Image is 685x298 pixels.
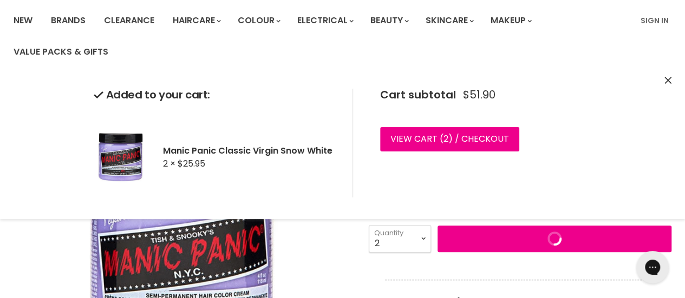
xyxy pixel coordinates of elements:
a: Sign In [634,9,675,32]
span: Cart subtotal [380,87,456,102]
a: New [5,9,41,32]
a: View cart (2) / Checkout [380,127,519,151]
a: Clearance [96,9,162,32]
a: Brands [43,9,94,32]
a: Colour [230,9,287,32]
span: $51.90 [463,89,495,101]
span: 2 × [163,157,175,170]
a: Skincare [417,9,480,32]
select: Quantity [369,225,431,252]
button: Close [664,75,671,87]
a: Haircare [165,9,227,32]
a: Makeup [482,9,538,32]
iframe: Gorgias live chat messenger [631,247,674,287]
img: Manic Panic Classic Virgin Snow White [94,116,148,197]
h2: Added to your cart: [94,89,335,101]
a: Value Packs & Gifts [5,41,116,63]
a: Beauty [362,9,415,32]
ul: Main menu [5,5,634,68]
h2: Manic Panic Classic Virgin Snow White [163,145,335,156]
span: 2 [443,133,448,145]
span: $25.95 [178,157,205,170]
a: Electrical [289,9,360,32]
